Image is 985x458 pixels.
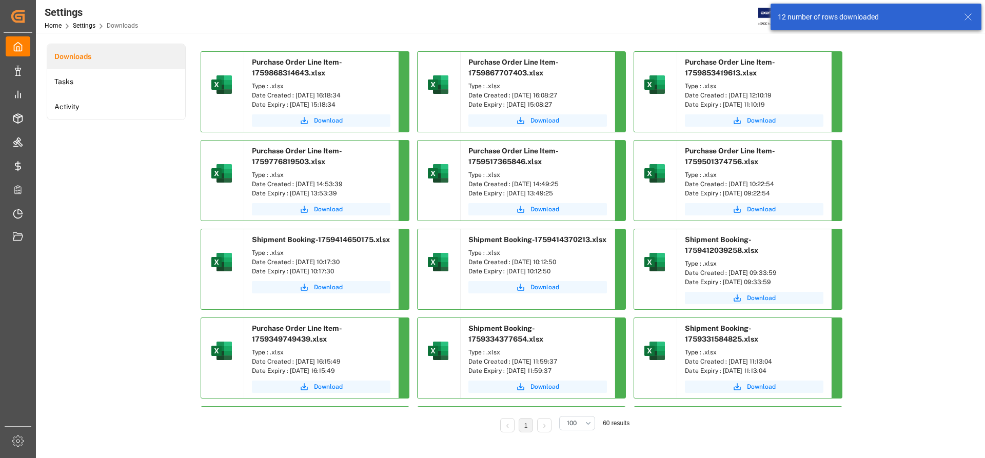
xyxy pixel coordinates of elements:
[530,382,559,391] span: Download
[524,422,528,429] a: 1
[537,418,551,432] li: Next Page
[685,268,823,277] div: Date Created : [DATE] 09:33:59
[252,281,390,293] button: Download
[209,338,234,363] img: microsoft-excel-2019--v1.png
[314,382,343,391] span: Download
[209,161,234,186] img: microsoft-excel-2019--v1.png
[468,203,607,215] button: Download
[314,283,343,292] span: Download
[685,100,823,109] div: Date Expiry : [DATE] 11:10:19
[47,44,185,69] a: Downloads
[685,58,775,77] span: Purchase Order Line Item-1759853419613.xlsx
[252,203,390,215] button: Download
[252,248,390,257] div: Type : .xlsx
[685,277,823,287] div: Date Expiry : [DATE] 09:33:59
[426,161,450,186] img: microsoft-excel-2019--v1.png
[519,418,533,432] li: 1
[468,180,607,189] div: Date Created : [DATE] 14:49:25
[252,180,390,189] div: Date Created : [DATE] 14:53:39
[468,235,606,244] span: Shipment Booking-1759414370213.xlsx
[252,58,342,77] span: Purchase Order Line Item-1759868314643.xlsx
[468,324,543,343] span: Shipment Booking-1759334377654.xlsx
[747,116,776,125] span: Download
[500,418,515,432] li: Previous Page
[252,357,390,366] div: Date Created : [DATE] 16:15:49
[252,91,390,100] div: Date Created : [DATE] 16:18:34
[426,338,450,363] img: microsoft-excel-2019--v1.png
[468,381,607,393] button: Download
[209,72,234,97] img: microsoft-excel-2019--v1.png
[747,205,776,214] span: Download
[642,161,667,186] img: microsoft-excel-2019--v1.png
[642,250,667,274] img: microsoft-excel-2019--v1.png
[252,381,390,393] button: Download
[468,348,607,357] div: Type : .xlsx
[468,58,559,77] span: Purchase Order Line Item-1759867707403.xlsx
[685,180,823,189] div: Date Created : [DATE] 10:22:54
[47,69,185,94] a: Tasks
[778,12,954,23] div: 12 number of rows downloaded
[530,283,559,292] span: Download
[252,366,390,375] div: Date Expiry : [DATE] 16:15:49
[468,170,607,180] div: Type : .xlsx
[468,147,559,166] span: Purchase Order Line Item-1759517365846.xlsx
[685,381,823,393] a: Download
[45,22,62,29] a: Home
[685,203,823,215] button: Download
[642,72,667,97] img: microsoft-excel-2019--v1.png
[426,72,450,97] img: microsoft-excel-2019--v1.png
[685,235,758,254] span: Shipment Booking-1759412039258.xlsx
[252,170,390,180] div: Type : .xlsx
[567,419,577,428] span: 100
[468,82,607,91] div: Type : .xlsx
[468,91,607,100] div: Date Created : [DATE] 16:08:27
[468,357,607,366] div: Date Created : [DATE] 11:59:37
[314,205,343,214] span: Download
[685,324,758,343] span: Shipment Booking-1759331584825.xlsx
[252,267,390,276] div: Date Expiry : [DATE] 10:17:30
[45,5,138,20] div: Settings
[530,205,559,214] span: Download
[468,189,607,198] div: Date Expiry : [DATE] 13:49:25
[685,114,823,127] a: Download
[252,189,390,198] div: Date Expiry : [DATE] 13:53:39
[252,147,342,166] span: Purchase Order Line Item-1759776819503.xlsx
[603,420,629,427] span: 60 results
[468,257,607,267] div: Date Created : [DATE] 10:12:50
[73,22,95,29] a: Settings
[468,267,607,276] div: Date Expiry : [DATE] 10:12:50
[685,366,823,375] div: Date Expiry : [DATE] 11:13:04
[642,338,667,363] img: microsoft-excel-2019--v1.png
[685,170,823,180] div: Type : .xlsx
[314,116,343,125] span: Download
[252,257,390,267] div: Date Created : [DATE] 10:17:30
[468,281,607,293] button: Download
[559,416,595,430] button: open menu
[685,292,823,304] a: Download
[252,348,390,357] div: Type : .xlsx
[252,100,390,109] div: Date Expiry : [DATE] 15:18:34
[468,100,607,109] div: Date Expiry : [DATE] 15:08:27
[685,147,775,166] span: Purchase Order Line Item-1759501374756.xlsx
[685,348,823,357] div: Type : .xlsx
[252,82,390,91] div: Type : .xlsx
[468,248,607,257] div: Type : .xlsx
[747,382,776,391] span: Download
[685,259,823,268] div: Type : .xlsx
[468,114,607,127] button: Download
[47,94,185,120] a: Activity
[468,366,607,375] div: Date Expiry : [DATE] 11:59:37
[252,114,390,127] button: Download
[530,116,559,125] span: Download
[685,357,823,366] div: Date Created : [DATE] 11:13:04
